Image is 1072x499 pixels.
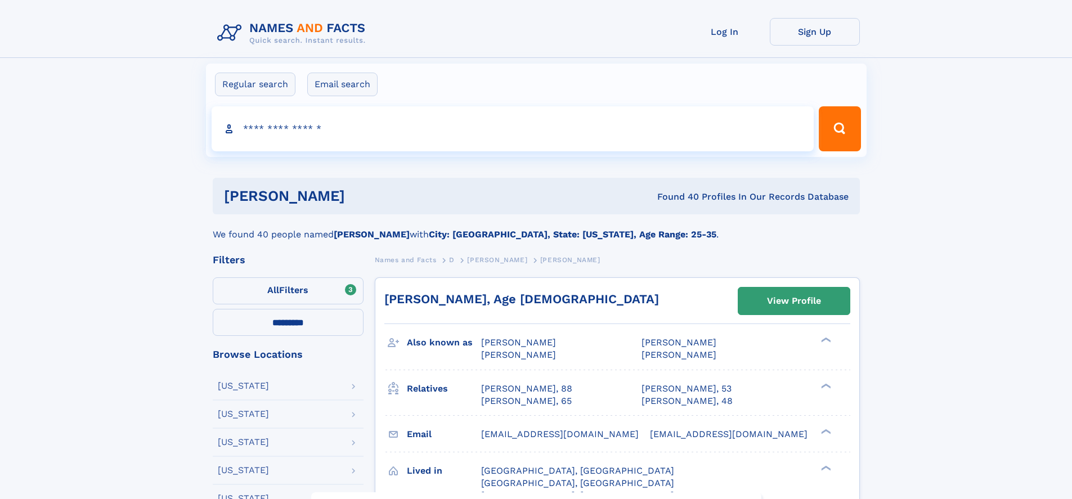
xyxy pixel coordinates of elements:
[767,288,821,314] div: View Profile
[642,383,732,395] a: [PERSON_NAME], 53
[481,395,572,407] a: [PERSON_NAME], 65
[407,379,481,398] h3: Relatives
[650,429,808,439] span: [EMAIL_ADDRESS][DOMAIN_NAME]
[481,337,556,348] span: [PERSON_NAME]
[481,478,674,488] span: [GEOGRAPHIC_DATA], [GEOGRAPHIC_DATA]
[481,383,572,395] a: [PERSON_NAME], 88
[218,381,269,390] div: [US_STATE]
[224,189,501,203] h1: [PERSON_NAME]
[407,461,481,480] h3: Lived in
[334,229,410,240] b: [PERSON_NAME]
[213,18,375,48] img: Logo Names and Facts
[818,428,832,435] div: ❯
[267,285,279,295] span: All
[540,256,600,264] span: [PERSON_NAME]
[738,287,850,314] a: View Profile
[467,253,527,267] a: [PERSON_NAME]
[818,464,832,471] div: ❯
[213,214,860,241] div: We found 40 people named with .
[212,106,814,151] input: search input
[642,395,733,407] a: [PERSON_NAME], 48
[215,73,295,96] label: Regular search
[375,253,437,267] a: Names and Facts
[467,256,527,264] span: [PERSON_NAME]
[501,191,849,203] div: Found 40 Profiles In Our Records Database
[770,18,860,46] a: Sign Up
[481,465,674,476] span: [GEOGRAPHIC_DATA], [GEOGRAPHIC_DATA]
[218,410,269,419] div: [US_STATE]
[818,336,832,344] div: ❯
[818,382,832,389] div: ❯
[429,229,716,240] b: City: [GEOGRAPHIC_DATA], State: [US_STATE], Age Range: 25-35
[481,349,556,360] span: [PERSON_NAME]
[407,333,481,352] h3: Also known as
[481,429,639,439] span: [EMAIL_ADDRESS][DOMAIN_NAME]
[449,256,455,264] span: D
[218,438,269,447] div: [US_STATE]
[819,106,860,151] button: Search Button
[680,18,770,46] a: Log In
[384,292,659,306] a: [PERSON_NAME], Age [DEMOGRAPHIC_DATA]
[407,425,481,444] h3: Email
[213,349,364,359] div: Browse Locations
[642,349,716,360] span: [PERSON_NAME]
[213,277,364,304] label: Filters
[642,337,716,348] span: [PERSON_NAME]
[449,253,455,267] a: D
[213,255,364,265] div: Filters
[307,73,378,96] label: Email search
[218,466,269,475] div: [US_STATE]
